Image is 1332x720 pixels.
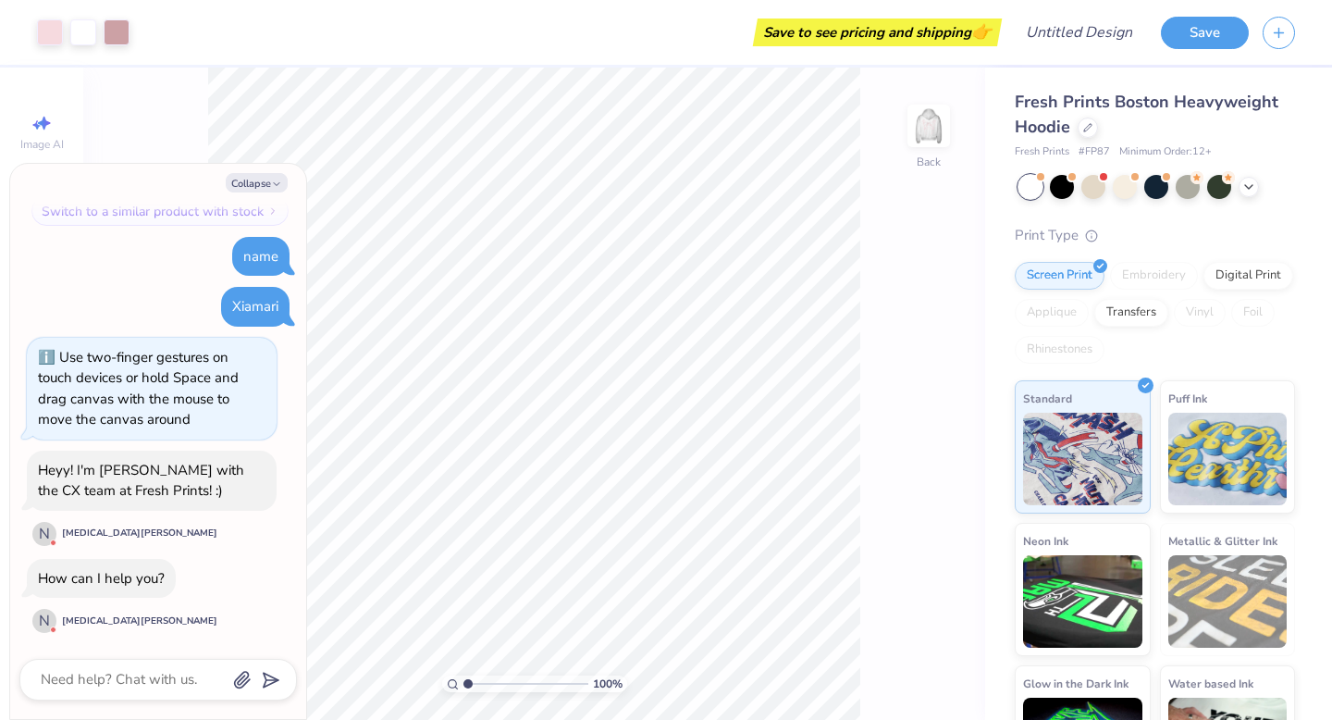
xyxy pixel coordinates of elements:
img: Switch to a similar product with stock [267,205,278,217]
div: Screen Print [1015,262,1104,290]
span: Water based Ink [1168,674,1253,693]
span: Standard [1023,389,1072,408]
span: Metallic & Glitter Ink [1168,531,1277,551]
div: Use two-finger gestures on touch devices or hold Space and drag canvas with the mouse to move the... [38,348,239,429]
span: Fresh Prints [1015,144,1069,160]
div: Save to see pricing and shipping [758,19,997,46]
span: Image AI [20,137,64,152]
div: [MEDICAL_DATA][PERSON_NAME] [62,614,217,628]
input: Untitled Design [1011,14,1147,51]
div: name [243,247,278,266]
span: # FP87 [1079,144,1110,160]
span: Puff Ink [1168,389,1207,408]
button: Save [1161,17,1249,49]
div: Foil [1231,299,1275,327]
span: Glow in the Dark Ink [1023,674,1128,693]
button: Collapse [226,173,288,192]
img: Neon Ink [1023,555,1142,648]
div: Rhinestones [1015,336,1104,364]
img: Standard [1023,413,1142,505]
div: Applique [1015,299,1089,327]
div: Embroidery [1110,262,1198,290]
span: Minimum Order: 12 + [1119,144,1212,160]
div: Vinyl [1174,299,1226,327]
img: Metallic & Glitter Ink [1168,555,1288,648]
div: Xiamari [232,297,278,316]
span: Neon Ink [1023,531,1068,551]
button: Switch to a similar product with stock [31,196,289,226]
span: Fresh Prints Boston Heavyweight Hoodie [1015,91,1278,138]
img: Puff Ink [1168,413,1288,505]
div: How can I help you? [38,569,165,588]
div: Digital Print [1203,262,1293,290]
div: Transfers [1094,299,1168,327]
div: Heyy! I'm [PERSON_NAME] with the CX team at Fresh Prints! :) [38,461,244,501]
div: N [32,609,56,633]
span: 👉 [971,20,992,43]
div: Print Type [1015,225,1295,246]
span: 100 % [593,676,623,692]
div: [MEDICAL_DATA][PERSON_NAME] [62,527,217,540]
div: Back [917,154,941,170]
img: Back [910,107,947,144]
div: N [32,522,56,546]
